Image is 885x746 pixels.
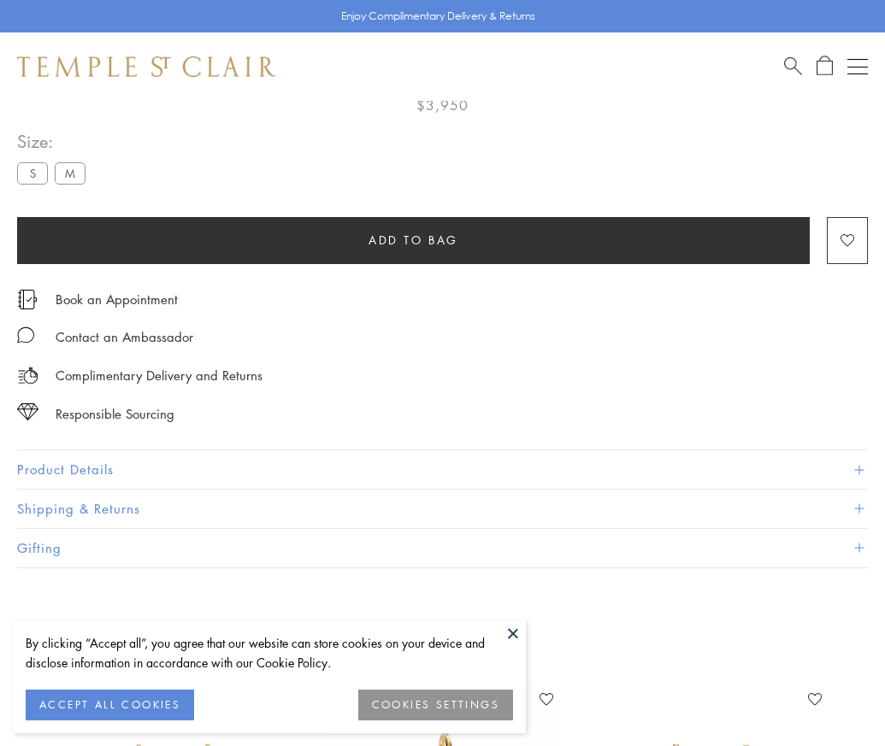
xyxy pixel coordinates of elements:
a: Open Shopping Bag [817,56,833,77]
p: Complimentary Delivery and Returns [56,365,263,386]
a: Book an Appointment [56,290,178,308]
button: Open navigation [847,56,868,77]
label: M [55,162,86,184]
button: Add to bag [17,217,810,264]
img: MessageIcon-01_2.svg [17,326,34,344]
button: Shipping & Returns [17,490,868,528]
img: icon_sourcing.svg [17,403,38,420]
img: Temple St. Clair [17,56,275,77]
div: Contact an Ambassador [56,326,193,348]
div: By clicking “Accept all”, you agree that our website can store cookies on your device and disclos... [26,633,513,673]
div: Responsible Sourcing [56,403,174,425]
button: ACCEPT ALL COOKIES [26,690,194,720]
label: S [17,162,48,184]
p: Enjoy Complimentary Delivery & Returns [341,8,535,25]
button: Product Details [17,450,868,489]
span: $3,950 [416,94,469,116]
span: Add to bag [369,231,458,250]
button: Gifting [17,529,868,567]
span: Size: [17,127,92,156]
img: icon_appointment.svg [17,290,38,309]
img: icon_delivery.svg [17,365,38,386]
button: COOKIES SETTINGS [358,690,513,720]
a: Search [784,56,802,77]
